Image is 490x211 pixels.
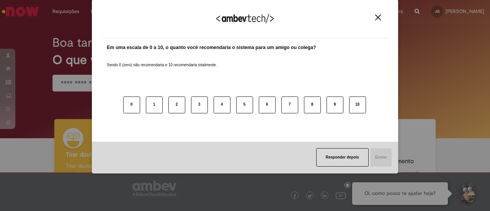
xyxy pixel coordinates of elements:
button: 6 [259,97,276,113]
button: 8 [304,97,321,113]
img: Close [375,15,381,20]
img: Logo Ambevtech [216,14,274,23]
button: 3 [191,97,208,113]
label: Sendo 0 (zero) não recomendaria e 10 recomendaria totalmente. [107,53,217,68]
button: 10 [349,97,366,113]
button: 4 [214,97,230,113]
label: Em uma escala de 0 a 10, o quanto você recomendaria o sistema para um amigo ou colega? [107,44,316,51]
button: 0 [123,97,140,113]
button: Close [373,14,383,21]
button: Responder depois [316,148,369,167]
button: 1 [146,97,163,113]
button: 7 [281,97,298,113]
button: 2 [168,97,185,113]
button: 9 [327,97,343,113]
button: 5 [236,97,253,113]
